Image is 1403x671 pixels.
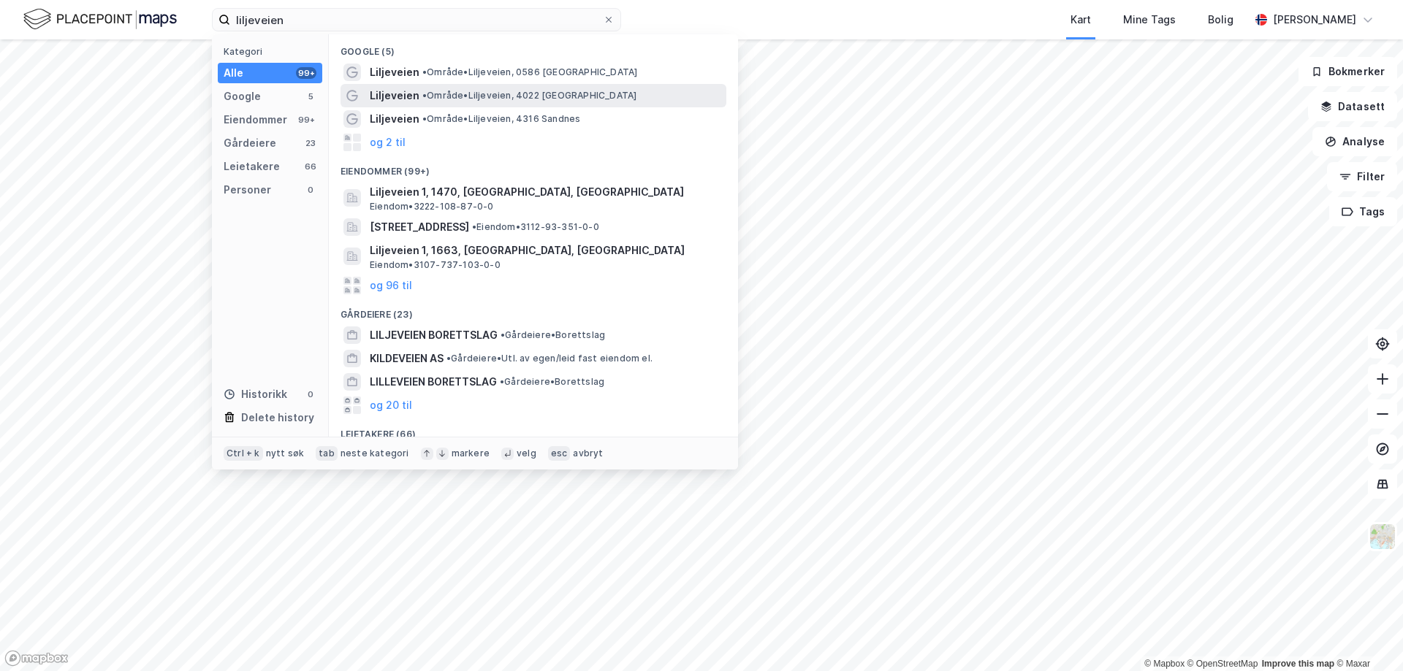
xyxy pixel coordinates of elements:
[1299,57,1397,86] button: Bokmerker
[316,446,338,461] div: tab
[500,376,504,387] span: •
[370,277,412,294] button: og 96 til
[224,88,261,105] div: Google
[370,259,501,271] span: Eiendom • 3107-737-103-0-0
[370,201,494,212] span: Eiendom • 3222-108-87-0-0
[370,64,419,81] span: Liljeveien
[329,417,738,443] div: Leietakere (66)
[230,9,603,31] input: Søk på adresse, matrikkel, gårdeiere, leietakere eller personer
[296,114,316,126] div: 99+
[224,386,287,403] div: Historikk
[500,376,604,388] span: Gårdeiere • Borettslag
[1330,601,1403,671] iframe: Chat Widget
[501,329,605,341] span: Gårdeiere • Borettslag
[1187,659,1258,669] a: OpenStreetMap
[370,218,469,236] span: [STREET_ADDRESS]
[370,134,406,151] button: og 2 til
[224,64,243,82] div: Alle
[305,161,316,172] div: 66
[224,134,276,152] div: Gårdeiere
[370,110,419,128] span: Liljeveien
[224,111,287,129] div: Eiendommer
[1262,659,1334,669] a: Improve this map
[305,388,316,400] div: 0
[452,448,490,459] div: markere
[370,87,419,104] span: Liljeveien
[422,90,427,101] span: •
[370,326,498,344] span: LILJEVEIEN BORETTSLAG
[1144,659,1185,669] a: Mapbox
[1208,11,1233,28] div: Bolig
[370,183,720,201] span: Liljeveien 1, 1470, [GEOGRAPHIC_DATA], [GEOGRAPHIC_DATA]
[422,66,637,78] span: Område • Liljeveien, 0586 [GEOGRAPHIC_DATA]
[446,353,451,364] span: •
[422,113,580,125] span: Område • Liljeveien, 4316 Sandnes
[1308,92,1397,121] button: Datasett
[422,90,636,101] span: Område • Liljeveien, 4022 [GEOGRAPHIC_DATA]
[241,409,314,426] div: Delete history
[472,221,476,232] span: •
[422,66,427,77] span: •
[1312,127,1397,156] button: Analyse
[341,448,409,459] div: neste kategori
[1330,601,1403,671] div: Kontrollprogram for chat
[370,373,497,391] span: LILLEVEIEN BORETTSLAG
[305,91,316,102] div: 5
[4,650,69,667] a: Mapbox homepage
[517,448,536,459] div: velg
[1369,523,1396,551] img: Z
[370,350,444,367] span: KILDEVEIEN AS
[224,46,322,57] div: Kategori
[329,297,738,323] div: Gårdeiere (23)
[23,7,177,32] img: logo.f888ab2527a4732fd821a326f86c7f29.svg
[446,353,653,364] span: Gårdeiere • Utl. av egen/leid fast eiendom el.
[224,181,271,199] div: Personer
[266,448,305,459] div: nytt søk
[422,113,427,124] span: •
[329,154,738,180] div: Eiendommer (99+)
[548,446,571,461] div: esc
[370,242,720,259] span: Liljeveien 1, 1663, [GEOGRAPHIC_DATA], [GEOGRAPHIC_DATA]
[329,34,738,61] div: Google (5)
[1071,11,1091,28] div: Kart
[501,329,505,340] span: •
[224,446,263,461] div: Ctrl + k
[1329,197,1397,226] button: Tags
[370,396,412,414] button: og 20 til
[573,448,603,459] div: avbryt
[1273,11,1356,28] div: [PERSON_NAME]
[1123,11,1176,28] div: Mine Tags
[472,221,599,233] span: Eiendom • 3112-93-351-0-0
[305,184,316,196] div: 0
[1327,162,1397,191] button: Filter
[305,137,316,149] div: 23
[224,158,280,175] div: Leietakere
[296,67,316,79] div: 99+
